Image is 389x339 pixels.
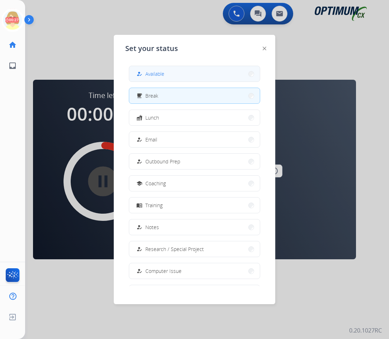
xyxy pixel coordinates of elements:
span: Computer Issue [145,267,182,275]
mat-icon: how_to_reg [136,224,142,230]
img: close-button [263,47,266,50]
mat-icon: school [136,180,142,186]
span: Notes [145,223,159,231]
mat-icon: how_to_reg [136,268,142,274]
mat-icon: how_to_reg [136,71,142,77]
mat-icon: how_to_reg [136,246,142,252]
mat-icon: menu_book [136,202,142,208]
button: Computer Issue [129,263,260,279]
button: Break [129,88,260,103]
button: Lunch [129,110,260,125]
span: Email [145,136,157,143]
mat-icon: how_to_reg [136,158,142,164]
span: Set your status [125,43,178,54]
mat-icon: how_to_reg [136,136,142,143]
span: Lunch [145,114,159,121]
button: Email [129,132,260,147]
p: 0.20.1027RC [349,326,382,335]
button: Training [129,198,260,213]
button: Internet Issue [129,285,260,301]
button: Research / Special Project [129,241,260,257]
span: Research / Special Project [145,245,204,253]
button: Available [129,66,260,82]
mat-icon: free_breakfast [136,93,142,99]
mat-icon: home [8,41,17,49]
mat-icon: inbox [8,61,17,70]
span: Outbound Prep [145,158,180,165]
mat-icon: fastfood [136,115,142,121]
button: Notes [129,219,260,235]
span: Coaching [145,180,166,187]
button: Outbound Prep [129,154,260,169]
span: Available [145,70,164,78]
span: Training [145,201,163,209]
button: Coaching [129,176,260,191]
span: Break [145,92,158,99]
